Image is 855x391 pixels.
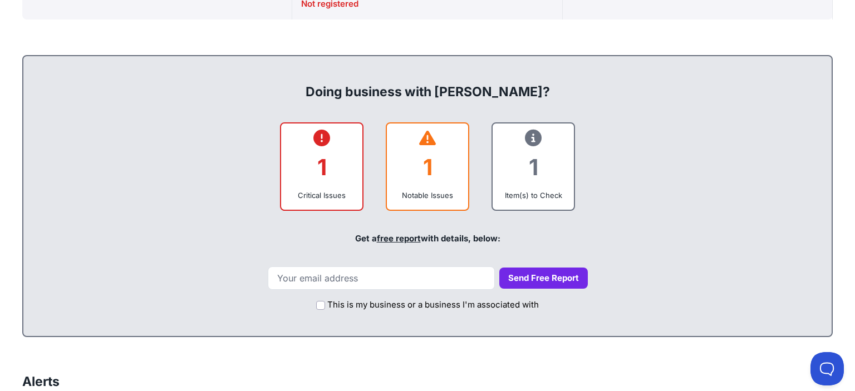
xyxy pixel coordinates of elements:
[290,190,353,201] div: Critical Issues
[327,299,539,311] label: This is my business or a business I'm associated with
[810,352,844,385] iframe: Toggle Customer Support
[499,268,588,289] button: Send Free Report
[290,145,353,190] div: 1
[396,145,459,190] div: 1
[396,190,459,201] div: Notable Issues
[377,233,421,244] a: free report
[268,266,495,290] input: Your email address
[355,233,500,244] span: Get a with details, below:
[502,190,565,201] div: Item(s) to Check
[35,65,820,101] div: Doing business with [PERSON_NAME]?
[22,373,60,390] h3: Alerts
[502,145,565,190] div: 1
